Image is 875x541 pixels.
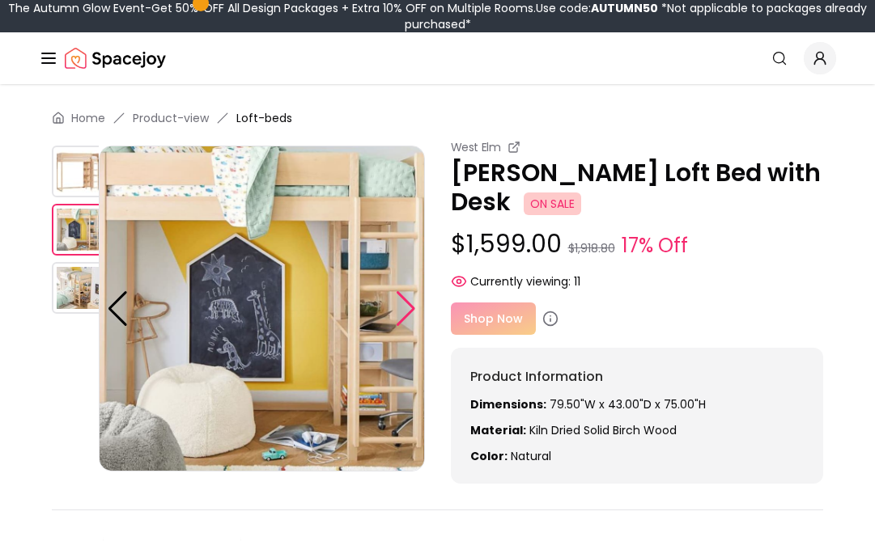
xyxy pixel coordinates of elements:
[511,448,551,464] span: natural
[470,367,805,387] h6: Product Information
[52,110,823,126] nav: breadcrumb
[52,146,104,197] img: https://storage.googleapis.com/spacejoy-main/assets/5f996957ed1958001c4b802b/product_0_9ka45ojcodhm
[65,42,166,74] a: Spacejoy
[470,422,526,438] strong: Material:
[65,42,166,74] img: Spacejoy Logo
[451,139,501,155] small: West Elm
[524,192,581,215] span: ON SALE
[470,273,571,290] span: Currently viewing:
[52,204,104,256] img: https://storage.googleapis.com/spacejoy-main/assets/5f996957ed1958001c4b802b/product_1_0m60b2pncjbg
[236,110,292,126] span: Loft-beds
[622,231,688,260] small: 17% Off
[99,146,425,471] img: https://storage.googleapis.com/spacejoy-main/assets/5f996957ed1958001c4b802b/product_1_0m60b2pncjbg
[574,273,580,290] span: 11
[529,422,677,438] span: Kiln dried solid birch wood
[451,230,824,260] p: $1,599.00
[39,32,836,84] nav: Global
[470,396,546,412] strong: Dimensions:
[568,240,615,256] small: $1,918.80
[451,158,824,217] p: [PERSON_NAME] Loft Bed with Desk
[52,262,104,314] img: https://storage.googleapis.com/spacejoy-main/assets/5f996957ed1958001c4b802b/product_2_1deigo8pd9fk
[470,448,508,464] strong: Color:
[470,396,805,412] p: 79.50"W x 43.00"D x 75.00"H
[71,110,105,126] a: Home
[133,110,209,126] a: Product-view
